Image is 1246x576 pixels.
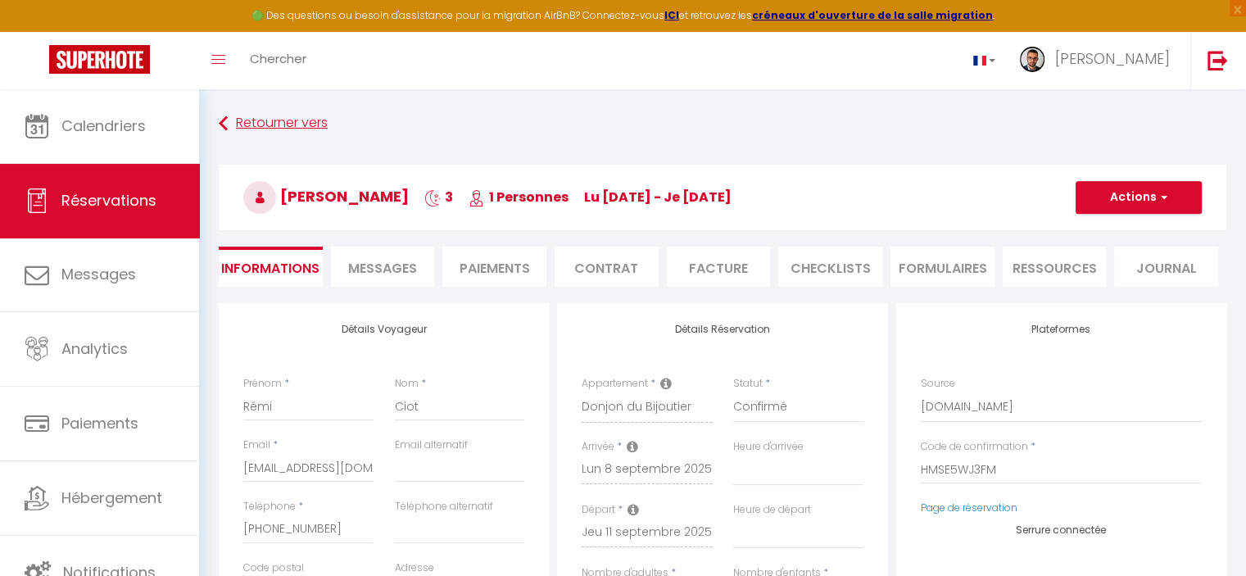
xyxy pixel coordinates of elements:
li: Paiements [442,247,546,287]
label: Code postal [243,560,304,576]
label: Source [921,376,955,392]
li: Informations [219,247,323,287]
label: Statut [733,376,763,392]
span: Messages [348,259,417,278]
label: Départ [582,502,615,518]
h4: Détails Réservation [582,324,863,335]
label: Email alternatif [395,438,468,453]
a: Retourner vers [219,109,1226,138]
a: ... [PERSON_NAME] [1008,32,1190,89]
a: créneaux d'ouverture de la salle migration [752,8,993,22]
label: Appartement [582,376,648,392]
label: Prénom [243,376,282,392]
label: Adresse [395,560,434,576]
button: Actions [1076,181,1202,214]
span: [PERSON_NAME] [243,186,409,206]
li: CHECKLISTS [778,247,882,287]
h4: Serrure connectée [921,524,1202,536]
label: Téléphone alternatif [395,499,493,515]
a: ICI [664,8,679,22]
h4: Plateformes [921,324,1202,335]
span: Messages [61,264,136,284]
label: Nom [395,376,419,392]
span: Paiements [61,413,138,433]
button: Ouvrir le widget de chat LiveChat [13,7,62,56]
a: Chercher [238,32,319,89]
span: 3 [424,188,453,206]
label: Code de confirmation [921,439,1028,455]
label: Email [243,438,270,453]
h4: Détails Voyageur [243,324,524,335]
span: Chercher [250,50,306,67]
span: Calendriers [61,116,146,136]
span: [PERSON_NAME] [1055,48,1170,69]
img: Super Booking [49,45,150,74]
label: Heure de départ [733,502,811,518]
li: Facture [667,247,771,287]
span: 1 Personnes [469,188,569,206]
span: Réservations [61,190,156,211]
li: Ressources [1003,247,1107,287]
a: Page de réservation [921,501,1017,515]
li: FORMULAIRES [890,247,995,287]
label: Heure d'arrivée [733,439,804,455]
span: Hébergement [61,488,162,508]
label: Téléphone [243,499,296,515]
label: Arrivée [582,439,614,455]
img: ... [1020,47,1044,72]
img: logout [1207,50,1228,70]
li: Journal [1114,247,1218,287]
span: Analytics [61,338,128,359]
li: Contrat [555,247,659,287]
span: lu [DATE] - je [DATE] [584,188,732,206]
